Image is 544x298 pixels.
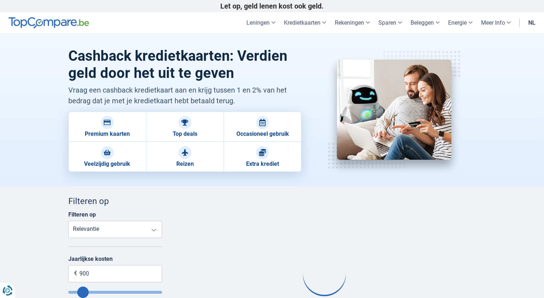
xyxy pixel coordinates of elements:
a: Sparen [374,12,406,33]
input: Annualfee [68,291,162,294]
img: Occasioneel gebruik [259,119,266,126]
a: Occasioneel gebruik Occasioneel gebruik [224,111,301,142]
label: Filteren op [68,211,96,218]
h1: Cashback kredietkaarten: Verdien geld door het uit te geven [68,48,302,82]
a: Extra krediet Extra krediet [224,142,301,172]
a: Beleggen [406,12,444,33]
a: Meer Info [477,12,515,33]
a: Rekeningen [330,12,374,33]
a: Veelzijdig gebruik Veelzijdig gebruik [68,142,146,172]
p: Vraag een cashback kredietkaart aan en krijg tussen 1 en 2% van het bedrag dat je met je kredietk... [68,85,302,106]
a: Premium kaarten Premium kaarten [68,111,146,142]
a: Kredietkaarten [280,12,330,33]
img: Extra krediet [259,149,266,156]
span: € [74,269,77,278]
img: Top deals [181,119,188,126]
img: Extra krediet [337,60,451,160]
label: Jaarlijkse kosten [68,255,162,262]
div: Filteren op [68,195,162,207]
p: Let op, geld lenen kost ook geld. [68,2,476,10]
img: Premium kaarten [104,119,111,126]
a: Leningen [242,12,280,33]
a: Top deals Top deals [146,111,224,142]
a: nl [524,12,540,33]
img: Veelzijdig gebruik [104,149,111,156]
img: TopCompare [9,17,89,29]
a: Reizen Reizen [146,142,224,172]
a: Energie [444,12,477,33]
img: Reizen [181,149,188,156]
